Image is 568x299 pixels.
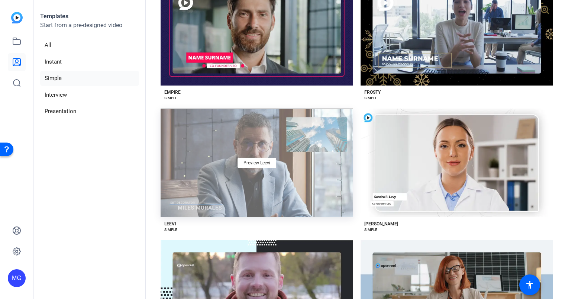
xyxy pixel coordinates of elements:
[40,13,68,20] strong: Templates
[164,221,176,227] div: LEEVI
[40,87,139,103] li: Interview
[40,38,139,53] li: All
[161,109,353,217] button: Template imagePreview Leevi
[164,89,181,95] div: EMPIRE
[40,104,139,119] li: Presentation
[364,95,377,101] div: SIMPLE
[364,221,398,227] div: [PERSON_NAME]
[364,227,377,233] div: SIMPLE
[8,269,26,287] div: MG
[40,21,139,36] p: Start from a pre-designed video
[11,12,23,23] img: blue-gradient.svg
[40,54,139,70] li: Instant
[40,71,139,86] li: Simple
[243,161,270,165] span: Preview Leevi
[364,89,381,95] div: FROSTY
[361,109,553,217] button: Template image
[164,95,177,101] div: SIMPLE
[525,280,534,289] mat-icon: accessibility
[164,227,177,233] div: SIMPLE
